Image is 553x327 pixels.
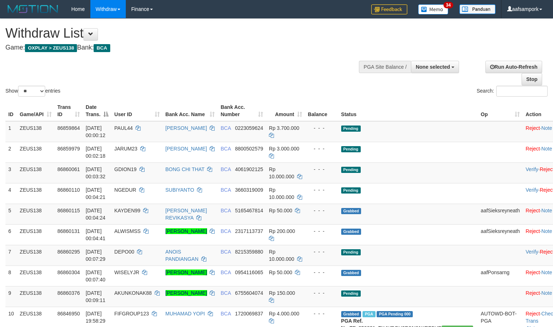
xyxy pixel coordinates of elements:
[220,269,231,275] span: BCA
[269,269,292,275] span: Rp 50.000
[5,44,361,51] h4: Game: Bank:
[541,208,552,213] a: Note
[371,4,407,14] img: Feedback.jpg
[478,224,523,245] td: aafSieksreyneath
[305,101,338,121] th: Balance
[114,249,134,255] span: DEPO00
[235,208,263,213] span: Copy 5165467814 to clipboard
[220,125,231,131] span: BCA
[114,290,151,296] span: AKUNKONAK88
[308,289,335,297] div: - - -
[308,145,335,152] div: - - -
[5,183,17,204] td: 4
[235,125,263,131] span: Copy 0223059624 to clipboard
[166,290,207,296] a: [PERSON_NAME]
[5,4,60,14] img: MOTION_logo.png
[541,146,552,152] a: Note
[377,311,413,317] span: PGA Pending
[114,166,136,172] span: GDION19
[478,266,523,286] td: aafPonsarng
[57,166,80,172] span: 86860061
[114,187,136,193] span: NGEDUR
[443,2,453,8] span: 34
[341,187,361,194] span: Pending
[235,249,263,255] span: Copy 8215359880 to clipboard
[269,208,292,213] span: Rp 50.000
[55,101,83,121] th: Trans ID: activate to sort column ascending
[163,101,218,121] th: Bank Acc. Name: activate to sort column ascending
[269,166,294,179] span: Rp 10.000.000
[111,101,162,121] th: User ID: activate to sort column ascending
[57,269,80,275] span: 86860304
[269,249,294,262] span: Rp 10.000.000
[269,146,299,152] span: Rp 3.000.000
[86,269,106,283] span: [DATE] 00:07:40
[220,290,231,296] span: BCA
[416,64,450,70] span: None selected
[25,44,77,52] span: OXPLAY > ZEUS138
[363,311,375,317] span: Marked by aafnoeunsreypich
[308,310,335,317] div: - - -
[341,270,361,276] span: Grabbed
[5,204,17,224] td: 5
[541,290,552,296] a: Note
[17,286,55,307] td: ZEUS138
[220,249,231,255] span: BCA
[18,86,45,97] select: Showentries
[57,187,80,193] span: 86860110
[86,146,106,159] span: [DATE] 00:02:18
[308,186,335,194] div: - - -
[5,121,17,142] td: 1
[114,208,140,213] span: KAYDEN99
[166,187,194,193] a: SUBIYANTO
[269,125,299,131] span: Rp 3.700.000
[269,187,294,200] span: Rp 10.000.000
[220,146,231,152] span: BCA
[308,269,335,276] div: - - -
[308,207,335,214] div: - - -
[57,228,80,234] span: 86860131
[86,290,106,303] span: [DATE] 00:09:11
[478,204,523,224] td: aafSieksreyneath
[526,228,540,234] a: Reject
[5,86,60,97] label: Show entries
[235,269,263,275] span: Copy 0954116065 to clipboard
[218,101,266,121] th: Bank Acc. Number: activate to sort column ascending
[308,124,335,132] div: - - -
[235,187,263,193] span: Copy 3660319009 to clipboard
[86,311,106,324] span: [DATE] 19:58:29
[86,208,106,221] span: [DATE] 00:04:24
[220,166,231,172] span: BCA
[418,4,449,14] img: Button%20Memo.svg
[526,290,540,296] a: Reject
[94,44,110,52] span: BCA
[57,125,80,131] span: 86859864
[308,248,335,255] div: - - -
[220,208,231,213] span: BCA
[166,146,207,152] a: [PERSON_NAME]
[5,266,17,286] td: 8
[526,166,538,172] a: Verify
[266,101,305,121] th: Amount: activate to sort column ascending
[235,166,263,172] span: Copy 4061902125 to clipboard
[114,311,149,317] span: FIFGROUP123
[166,249,199,262] a: ANOIS PANDIANGAN
[86,187,106,200] span: [DATE] 00:04:21
[86,125,106,138] span: [DATE] 00:00:12
[235,311,263,317] span: Copy 1720069837 to clipboard
[269,228,295,234] span: Rp 200.000
[308,166,335,173] div: - - -
[114,228,141,234] span: ALWISMSS
[166,166,205,172] a: BONG CHI THAT
[235,228,263,234] span: Copy 2317113737 to clipboard
[341,249,361,255] span: Pending
[269,311,299,317] span: Rp 4.000.000
[166,125,207,131] a: [PERSON_NAME]
[57,146,80,152] span: 86859979
[341,208,361,214] span: Grabbed
[114,125,133,131] span: PAUL44
[341,229,361,235] span: Grabbed
[57,208,80,213] span: 86860115
[411,61,459,73] button: None selected
[114,269,139,275] span: WISELYJR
